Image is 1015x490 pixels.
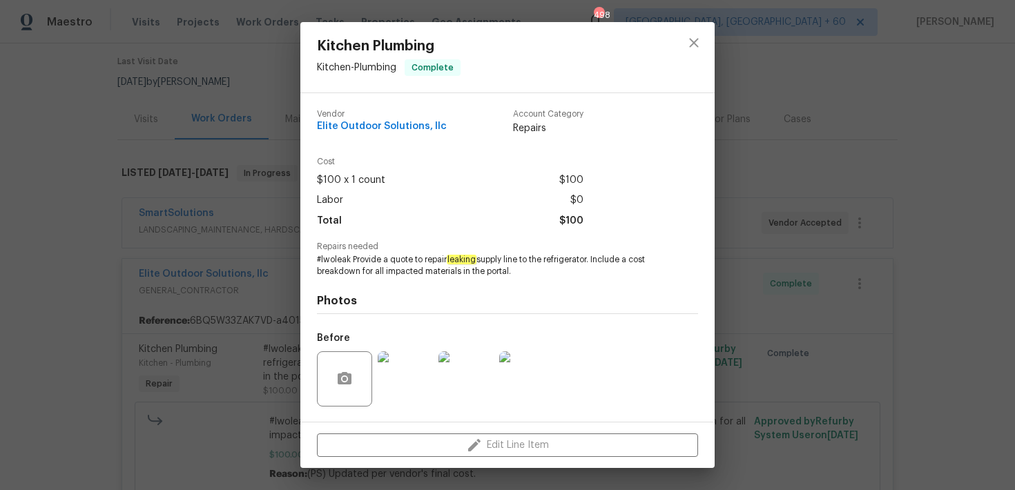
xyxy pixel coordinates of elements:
em: leaking [447,255,476,264]
span: Kitchen Plumbing [317,39,461,54]
span: Repairs needed [317,242,698,251]
span: Total [317,211,342,231]
span: Repairs [513,121,583,135]
span: Elite Outdoor Solutions, llc [317,121,447,132]
span: #lwoleak Provide a quote to repair supply line to the refrigerator. Include a cost breakdown for ... [317,254,660,277]
span: Vendor [317,110,447,119]
span: $100 x 1 count [317,170,385,190]
div: 498 [594,8,603,22]
span: Complete [406,61,459,75]
span: Cost [317,157,583,166]
h4: Photos [317,294,698,308]
span: $0 [570,190,583,210]
span: $100 [559,170,583,190]
h5: Before [317,333,350,343]
span: Labor [317,190,343,210]
span: Kitchen - Plumbing [317,63,396,72]
span: Account Category [513,110,583,119]
button: close [677,26,710,59]
span: $100 [559,211,583,231]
